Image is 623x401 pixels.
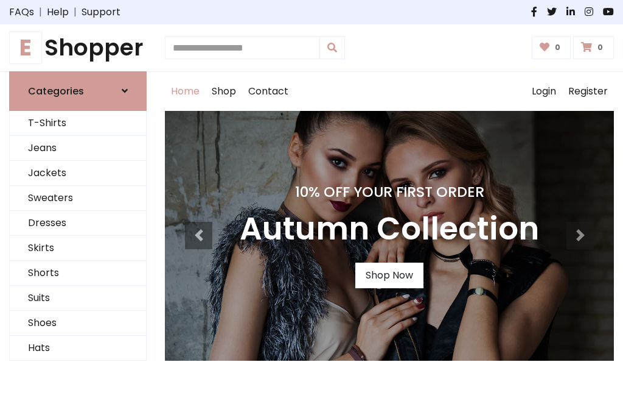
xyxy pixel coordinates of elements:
span: 0 [552,42,563,53]
span: 0 [594,42,606,53]
a: 0 [573,36,614,59]
span: | [69,5,82,20]
a: Shop Now [355,263,423,288]
span: E [9,31,42,64]
a: Dresses [10,211,146,236]
a: Shoes [10,311,146,336]
a: Categories [9,71,147,111]
a: Jeans [10,136,146,161]
a: Login [526,72,562,111]
a: Skirts [10,236,146,261]
h4: 10% Off Your First Order [240,183,539,200]
a: Support [82,5,120,20]
a: Shop [206,72,242,111]
a: Suits [10,286,146,311]
a: Home [165,72,206,111]
a: Shorts [10,261,146,286]
h1: Shopper [9,34,147,62]
a: Sweaters [10,186,146,211]
h6: Categories [28,85,84,97]
span: | [34,5,47,20]
a: Contact [242,72,294,111]
a: Register [562,72,614,111]
h3: Autumn Collection [240,210,539,248]
a: 0 [532,36,571,59]
a: Hats [10,336,146,361]
a: Help [47,5,69,20]
a: FAQs [9,5,34,20]
a: T-Shirts [10,111,146,136]
a: Jackets [10,161,146,186]
a: EShopper [9,34,147,62]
